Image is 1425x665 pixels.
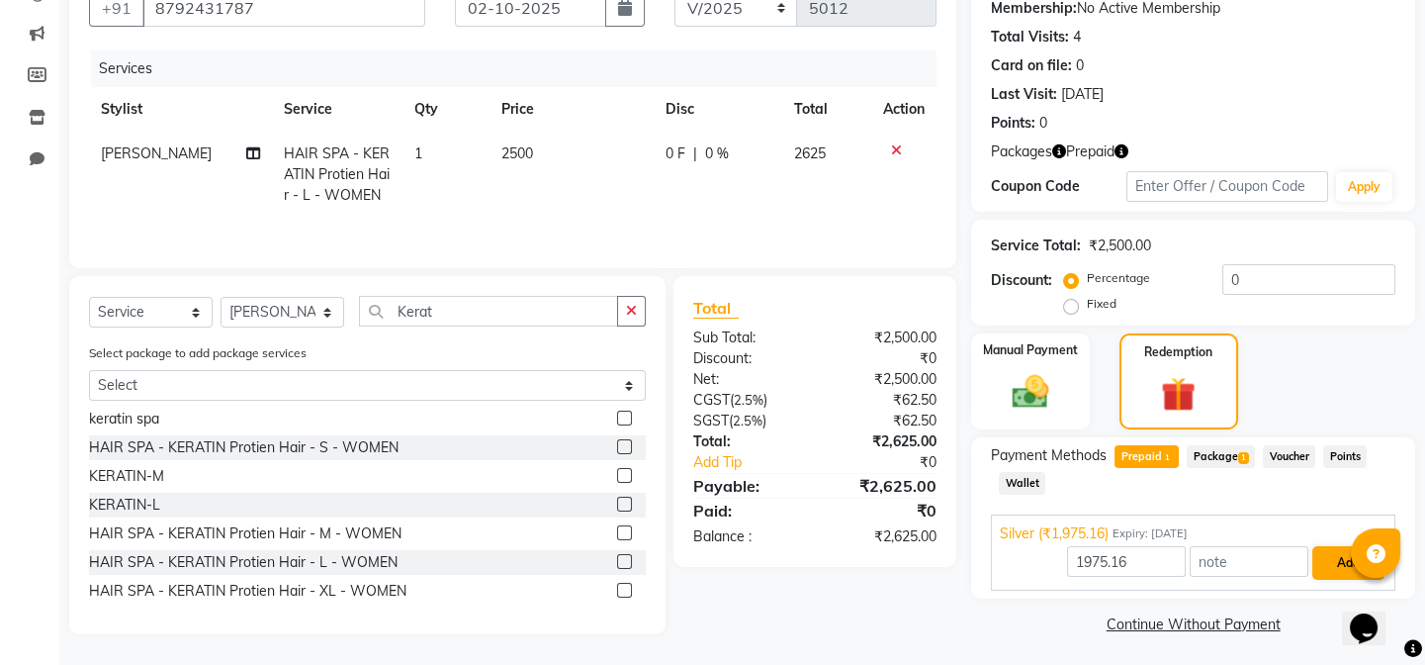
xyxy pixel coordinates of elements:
[1066,142,1114,162] span: Prepaid
[359,296,618,327] input: Search or Scan
[1067,546,1186,577] input: Amount
[678,411,815,431] div: ( )
[815,328,951,348] div: ₹2,500.00
[782,87,871,132] th: Total
[838,452,951,473] div: ₹0
[705,143,729,164] span: 0 %
[1113,525,1188,542] span: Expiry: [DATE]
[1073,27,1081,47] div: 4
[1342,586,1405,645] iframe: chat widget
[1336,172,1392,202] button: Apply
[678,452,838,473] a: Add Tip
[991,84,1057,105] div: Last Visit:
[490,87,655,132] th: Price
[89,495,160,516] div: KERATIN-L
[991,445,1107,466] span: Payment Methods
[678,348,815,369] div: Discount:
[693,143,697,164] span: |
[678,431,815,452] div: Total:
[815,431,951,452] div: ₹2,625.00
[1323,445,1367,468] span: Points
[654,87,782,132] th: Disc
[678,369,815,390] div: Net:
[1089,236,1151,256] div: ₹2,500.00
[975,615,1411,635] a: Continue Without Payment
[678,328,815,348] div: Sub Total:
[1087,269,1150,287] label: Percentage
[693,391,730,409] span: CGST
[733,413,762,428] span: 2.5%
[89,581,406,602] div: HAIR SPA - KERATIN Protien Hair - XL - WOMEN
[89,344,307,362] label: Select package to add package services
[871,87,936,132] th: Action
[815,499,951,522] div: ₹0
[91,50,951,87] div: Services
[414,144,422,162] span: 1
[693,298,739,319] span: Total
[89,87,272,132] th: Stylist
[89,523,401,544] div: HAIR SPA - KERATIN Protien Hair - M - WOMEN
[1001,371,1060,413] img: _cash.svg
[89,552,398,573] div: HAIR SPA - KERATIN Protien Hair - L - WOMEN
[1312,546,1384,580] button: Add
[794,144,826,162] span: 2625
[991,55,1072,76] div: Card on file:
[678,390,815,411] div: ( )
[815,474,951,498] div: ₹2,625.00
[815,369,951,390] div: ₹2,500.00
[999,472,1045,495] span: Wallet
[501,144,533,162] span: 2500
[734,392,763,408] span: 2.5%
[991,176,1125,197] div: Coupon Code
[815,390,951,411] div: ₹62.50
[678,526,815,547] div: Balance :
[991,113,1035,134] div: Points:
[89,466,164,487] div: KERATIN-M
[1087,295,1116,313] label: Fixed
[272,87,402,132] th: Service
[991,270,1052,291] div: Discount:
[815,348,951,369] div: ₹0
[1144,343,1212,361] label: Redemption
[1039,113,1047,134] div: 0
[402,87,490,132] th: Qty
[284,144,390,204] span: HAIR SPA - KERATIN Protien Hair - L - WOMEN
[1126,171,1328,202] input: Enter Offer / Coupon Code
[1000,523,1109,544] span: Silver (₹1,975.16)
[693,412,729,429] span: SGST
[1263,445,1315,468] span: Voucher
[678,474,815,498] div: Payable:
[983,341,1078,359] label: Manual Payment
[678,499,815,522] div: Paid:
[101,144,212,162] span: [PERSON_NAME]
[1238,452,1249,464] span: 1
[1061,84,1104,105] div: [DATE]
[815,526,951,547] div: ₹2,625.00
[89,437,399,458] div: HAIR SPA - KERATIN Protien Hair - S - WOMEN
[1187,445,1255,468] span: Package
[1076,55,1084,76] div: 0
[991,142,1052,162] span: Packages
[815,411,951,431] div: ₹62.50
[1114,445,1179,468] span: Prepaid
[666,143,685,164] span: 0 F
[991,27,1069,47] div: Total Visits:
[89,409,159,429] div: keratin spa
[1162,452,1173,464] span: 1
[1150,373,1206,416] img: _gift.svg
[1190,546,1308,577] input: note
[991,236,1081,256] div: Service Total:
